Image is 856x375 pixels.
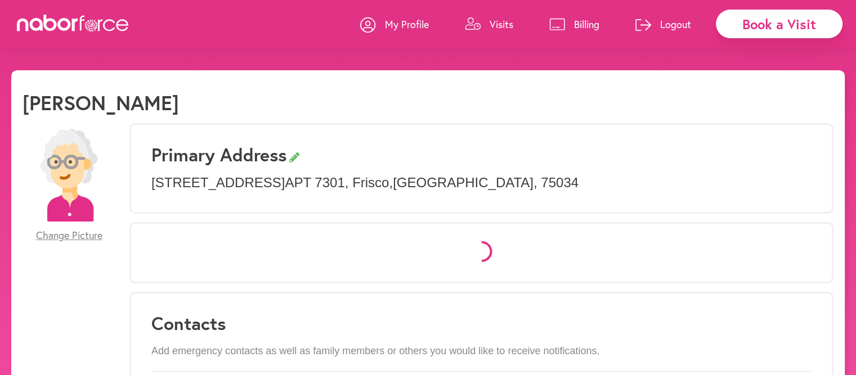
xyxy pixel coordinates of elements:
[151,144,812,165] h3: Primary Address
[490,17,513,31] p: Visits
[360,7,429,41] a: My Profile
[716,10,842,38] div: Book a Visit
[151,345,812,358] p: Add emergency contacts as well as family members or others you would like to receive notifications.
[549,7,599,41] a: Billing
[660,17,691,31] p: Logout
[36,229,102,242] span: Change Picture
[635,7,691,41] a: Logout
[385,17,429,31] p: My Profile
[151,175,812,191] p: [STREET_ADDRESS] APT 7301 , Frisco , [GEOGRAPHIC_DATA] , 75034
[465,7,513,41] a: Visits
[23,129,115,222] img: efc20bcf08b0dac87679abea64c1faab.png
[151,313,812,334] h3: Contacts
[23,91,179,115] h1: [PERSON_NAME]
[574,17,599,31] p: Billing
